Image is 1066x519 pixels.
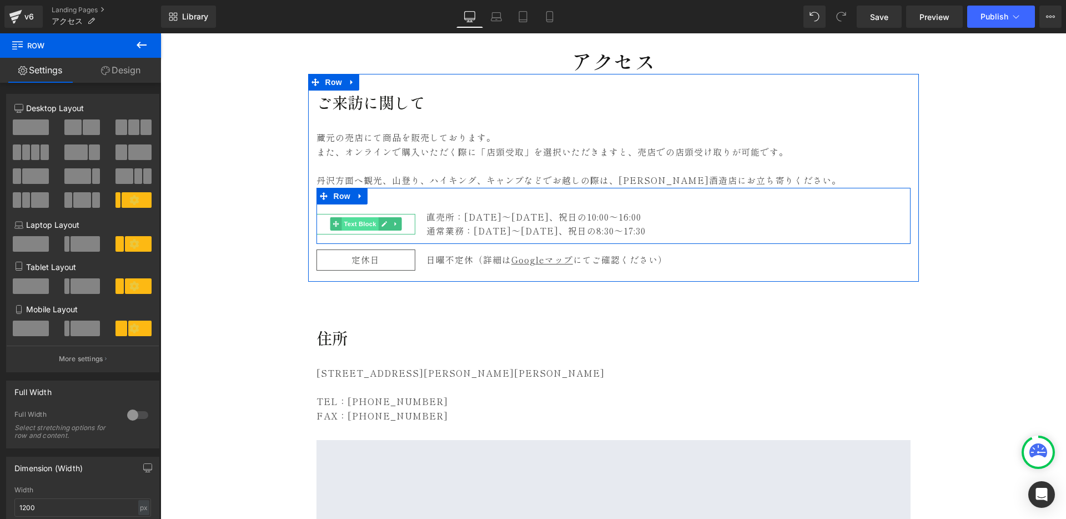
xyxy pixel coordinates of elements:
button: More settings [7,346,159,372]
a: Landing Pages [52,6,161,14]
p: FAX：[PHONE_NUMBER] [156,376,750,390]
span: Row [162,41,184,57]
p: 営業時間 [162,184,249,198]
div: Open Intercom Messenger [1028,481,1055,508]
a: Expand / Collapse [184,41,199,57]
button: More [1039,6,1062,28]
p: Tablet Layout [14,261,151,273]
span: 蔵元の売店にて商品を販売しております。 [156,97,335,111]
a: New Library [161,6,216,28]
p: 定休日 [162,219,249,234]
span: [DATE]、祝日の10:00〜16:00 [351,177,481,190]
span: アクセス [52,17,83,26]
div: Dimension (Width) [14,457,83,473]
h2: ご来訪に関して [156,57,750,81]
p: TEL：[PHONE_NUMBER] [156,361,750,376]
div: Full Width [14,381,52,397]
a: Mobile [536,6,563,28]
a: Expand / Collapse [229,184,241,197]
a: Laptop [483,6,510,28]
a: Googleマップ [351,219,413,233]
button: Redo [830,6,852,28]
a: Preview [906,6,963,28]
span: Row [11,33,122,58]
div: Select stretching options for row and content. [14,424,114,440]
span: Text Block [181,184,218,197]
span: 通常業務：[DATE]〜[DATE]、祝日の8:30〜17:30 [266,191,485,204]
p: More settings [59,354,103,364]
p: 丹沢方面へ観光、山登り、ハイキング、キャンプなどでお越しの際は、[PERSON_NAME]酒造店にお立ち寄りください。 [156,140,750,154]
p: 日曜不定休（詳細は にてご確認ください） [266,219,750,234]
p: Desktop Layout [14,102,151,114]
div: Width [14,486,151,494]
p: また、オンラインで購入いただく際に「店頭受取」を選択いただきますと、売店での店頭受け取りが可能です。 [156,112,750,126]
h2: 住所 [156,293,750,317]
a: Desktop [456,6,483,28]
span: Preview [919,11,949,23]
span: Save [870,11,888,23]
button: Undo [803,6,826,28]
div: px [138,500,149,515]
a: Design [81,58,161,83]
a: v6 [4,6,43,28]
span: Publish [980,12,1008,21]
div: v6 [22,9,36,24]
a: Expand / Collapse [193,154,207,171]
div: Full Width [14,410,116,422]
button: Publish [967,6,1035,28]
a: Tablet [510,6,536,28]
span: Row [170,154,193,171]
p: [STREET_ADDRESS][PERSON_NAME][PERSON_NAME] [156,333,750,347]
p: 直売所：[DATE]〜 [266,177,750,191]
p: Laptop Layout [14,219,151,231]
input: auto [14,498,151,517]
p: Mobile Layout [14,303,151,315]
span: Library [182,12,208,22]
